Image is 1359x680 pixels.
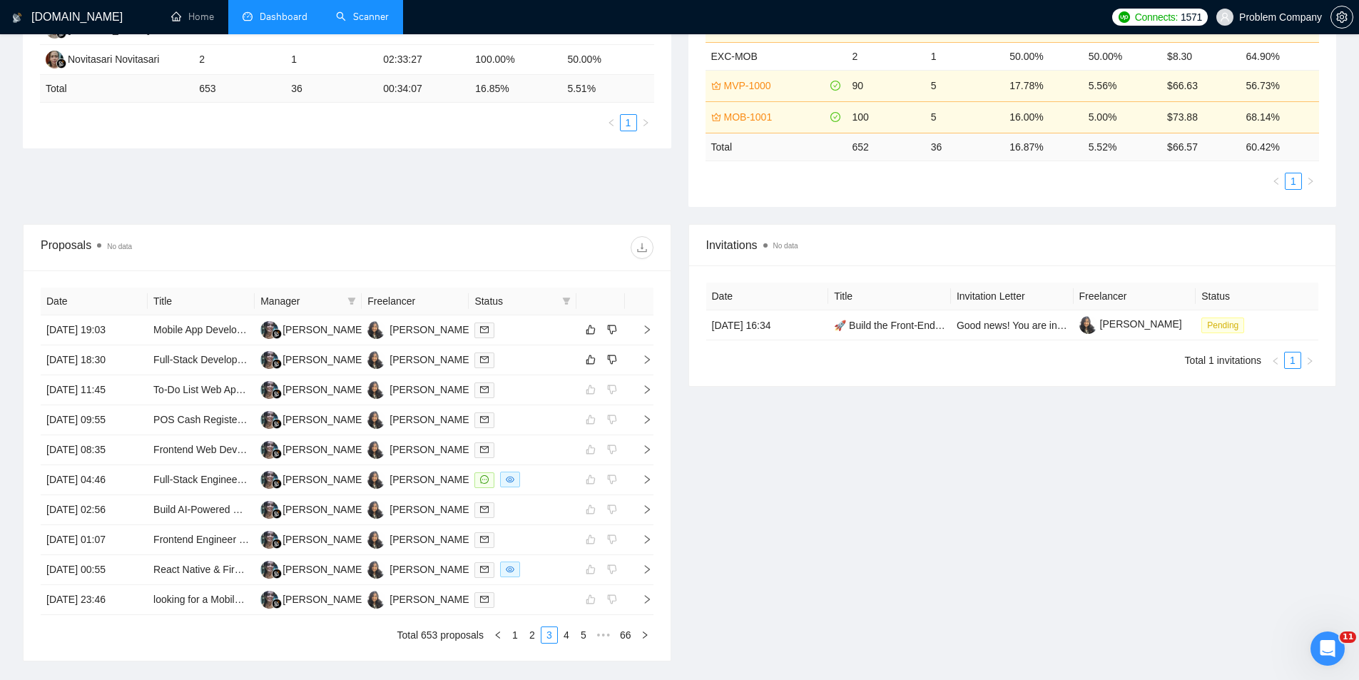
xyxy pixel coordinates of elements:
a: 1 [507,627,523,643]
span: Connects: [1135,9,1178,25]
span: download [631,242,653,253]
th: Date [41,288,148,315]
img: RS [260,531,278,549]
span: right [631,534,652,544]
td: 🚀 Build the Front-End for OXOS Enterprise System (OES) [828,310,951,340]
li: 5 [575,626,592,644]
div: [PERSON_NAME] [283,472,365,487]
span: right [631,504,652,514]
td: 100 [846,101,925,133]
td: 2 [846,42,925,70]
img: RG [367,501,385,519]
span: crown [711,81,721,91]
span: right [631,355,652,365]
td: 60.42 % [1241,133,1319,161]
a: Full-Stack Engineer for AI-Powered Voice + Mobile/Web MVP [153,474,425,485]
a: 4 [559,627,574,643]
img: RG [367,351,385,369]
div: [PERSON_NAME] [283,382,365,397]
div: [PERSON_NAME] [283,532,365,547]
div: [PERSON_NAME] [390,412,472,427]
td: 1 [285,45,377,75]
button: dislike [604,351,621,368]
th: Freelancer [362,288,469,315]
div: [PERSON_NAME] [283,562,365,577]
td: 90 [846,70,925,101]
td: React Native & Firebase Developer for Ongoing Support [148,555,255,585]
li: 1 [1284,352,1301,369]
span: mail [480,325,489,334]
a: RS[PERSON_NAME] [260,473,365,484]
a: RS[PERSON_NAME] [260,413,365,425]
th: Title [148,288,255,315]
a: RS[PERSON_NAME] [260,323,365,335]
td: 36 [925,133,1004,161]
td: 5 [925,70,1004,101]
td: [DATE] 08:35 [41,435,148,465]
a: RG[PERSON_NAME] [367,413,472,425]
a: RG[PERSON_NAME] [367,563,472,574]
td: 16.00% [1004,101,1082,133]
a: RS[PERSON_NAME] [260,593,365,604]
a: 66 [616,627,636,643]
img: RS [260,501,278,519]
a: RG[PERSON_NAME] [367,533,472,544]
span: 1571 [1181,9,1202,25]
li: 4 [558,626,575,644]
td: Build AI-Powered Real Estate App (React Native + Firebase + Stripe) [148,495,255,525]
img: RG [367,561,385,579]
span: setting [1331,11,1353,23]
span: dislike [607,324,617,335]
li: Next Page [636,626,653,644]
td: [DATE] 09:55 [41,405,148,435]
a: RG[PERSON_NAME] [367,353,472,365]
div: [PERSON_NAME] [283,412,365,427]
a: Full-Stack Developer for Figma to Responsive Website Conversion (React / Node.js) [153,354,526,365]
img: RG [367,591,385,609]
a: RG[PERSON_NAME] [367,443,472,455]
td: POS Cash Register Application Development (Desktop & Web) for Africa [148,405,255,435]
a: RS[PERSON_NAME] [260,383,365,395]
td: 50.00% [1004,42,1082,70]
span: mail [480,595,489,604]
td: Total [706,133,847,161]
img: c1tVSLj7g2lWAUoP0SlF5Uc3sF-mX_5oUy1bpRwdjeJdaqr6fmgyBSaHQw-pkKnEHN [1079,316,1097,334]
img: gigradar-bm.png [272,569,282,579]
td: Full-Stack Engineer for AI-Powered Voice + Mobile/Web MVP [148,465,255,495]
a: To-Do List Web Application Development [153,384,334,395]
button: like [582,321,599,338]
a: Build AI-Powered Real Estate App (React Native + Firebase + Stripe) [153,504,459,515]
td: 50.00% [1083,42,1161,70]
span: left [494,631,502,639]
td: Full-Stack Developer for Figma to Responsive Website Conversion (React / Node.js) [148,345,255,375]
img: gigradar-bm.png [272,539,282,549]
td: 00:34:07 [377,75,469,103]
td: 16.87 % [1004,133,1082,161]
td: 1 [925,42,1004,70]
a: searchScanner [336,11,389,23]
td: [DATE] 23:46 [41,585,148,615]
td: [DATE] 16:34 [706,310,829,340]
span: filter [345,290,359,312]
span: eye [506,565,514,574]
td: Mobile App Developer Needed for Dating App [148,315,255,345]
a: MOB-1001 [724,109,828,125]
td: To-Do List Web Application Development [148,375,255,405]
li: 1 [620,114,637,131]
a: 2 [524,627,540,643]
button: download [631,236,653,259]
span: left [1271,357,1280,365]
span: right [1305,357,1314,365]
th: Invitation Letter [951,283,1074,310]
img: logo [12,6,22,29]
a: RG[PERSON_NAME] [367,473,472,484]
li: Total 1 invitations [1185,352,1261,369]
img: RG [367,321,385,339]
a: EXC-MOB [711,51,758,62]
td: looking for a Mobile app developer (React Native, ReactJS, Expo, Ionic) [148,585,255,615]
img: gigradar-bm.png [272,449,282,459]
td: 50.00% [561,45,653,75]
td: [DATE] 11:45 [41,375,148,405]
span: Invitations [706,236,1319,254]
td: Frontend Engineer with React & Next.js Expertise | OpenAI Integration [148,525,255,555]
